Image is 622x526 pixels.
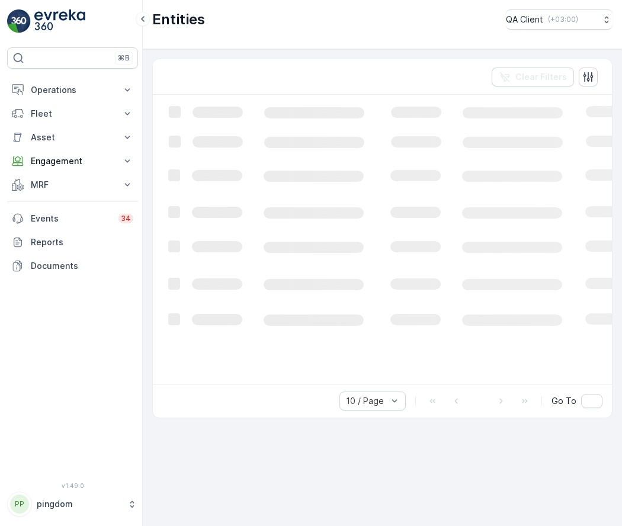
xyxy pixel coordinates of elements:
p: Asset [31,131,114,143]
p: Clear Filters [515,71,567,83]
p: pingdom [37,498,121,510]
a: Reports [7,230,138,254]
button: QA Client(+03:00) [506,9,613,30]
button: Clear Filters [492,68,574,86]
p: MRF [31,179,114,191]
p: ( +03:00 ) [548,15,578,24]
button: Operations [7,78,138,102]
button: Engagement [7,149,138,173]
button: Fleet [7,102,138,126]
p: Documents [31,260,133,272]
span: Go To [552,395,576,407]
button: PPpingdom [7,492,138,517]
img: logo [7,9,31,33]
p: Fleet [31,108,114,120]
button: MRF [7,173,138,197]
p: Reports [31,236,133,248]
p: ⌘B [118,53,130,63]
a: Documents [7,254,138,278]
a: Events34 [7,207,138,230]
span: v 1.49.0 [7,482,138,489]
div: PP [10,495,29,514]
p: QA Client [506,14,543,25]
p: Entities [152,10,205,29]
button: Asset [7,126,138,149]
p: Operations [31,84,114,96]
p: 34 [121,214,131,223]
img: logo_light-DOdMpM7g.png [34,9,85,33]
p: Engagement [31,155,114,167]
p: Events [31,213,111,224]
